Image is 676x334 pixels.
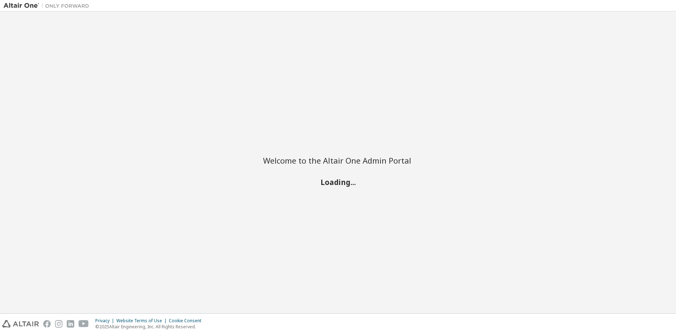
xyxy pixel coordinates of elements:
p: © 2025 Altair Engineering, Inc. All Rights Reserved. [95,324,206,330]
img: Altair One [4,2,93,9]
img: linkedin.svg [67,320,74,328]
img: instagram.svg [55,320,62,328]
h2: Loading... [263,177,413,186]
h2: Welcome to the Altair One Admin Portal [263,155,413,165]
img: youtube.svg [79,320,89,328]
img: altair_logo.svg [2,320,39,328]
div: Privacy [95,318,116,324]
div: Cookie Consent [169,318,206,324]
div: Website Terms of Use [116,318,169,324]
img: facebook.svg [43,320,51,328]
